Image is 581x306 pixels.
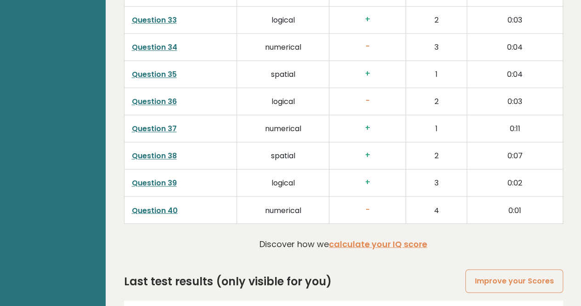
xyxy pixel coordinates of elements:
a: Question 35 [132,69,177,80]
td: 0:11 [467,115,563,142]
td: 0:01 [467,196,563,224]
td: 0:03 [467,6,563,34]
td: spatial [237,142,329,169]
td: 2 [406,6,467,34]
a: Question 33 [132,15,177,25]
td: 1 [406,115,467,142]
td: 2 [406,88,467,115]
td: 3 [406,169,467,196]
h3: - [337,205,398,214]
td: 0:07 [467,142,563,169]
h3: + [337,123,398,133]
a: Question 39 [132,178,177,188]
a: calculate your IQ score [329,238,427,249]
td: 0:04 [467,61,563,88]
td: 2 [406,142,467,169]
td: logical [237,169,329,196]
a: Question 34 [132,42,177,52]
a: Question 40 [132,205,178,215]
a: Question 38 [132,150,177,161]
td: 1 [406,61,467,88]
a: Question 37 [132,123,177,134]
h3: + [337,150,398,160]
td: numerical [237,196,329,224]
td: 4 [406,196,467,224]
td: 0:03 [467,88,563,115]
h3: - [337,42,398,52]
td: numerical [237,34,329,61]
td: spatial [237,61,329,88]
a: Improve your Scores [465,269,563,293]
h3: + [337,178,398,187]
h3: - [337,96,398,106]
td: logical [237,88,329,115]
h2: Last test results (only visible for you) [124,273,332,289]
td: 3 [406,34,467,61]
a: Question 36 [132,96,177,107]
td: 0:04 [467,34,563,61]
h3: + [337,69,398,79]
h3: + [337,15,398,24]
td: 0:02 [467,169,563,196]
td: logical [237,6,329,34]
p: Discover how we [259,237,427,250]
td: numerical [237,115,329,142]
